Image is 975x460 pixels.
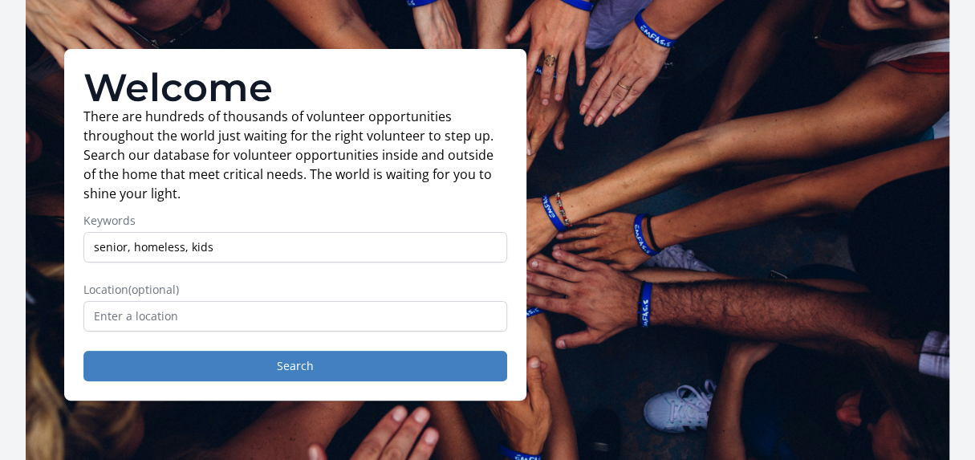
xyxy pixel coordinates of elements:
span: (optional) [128,282,179,297]
p: There are hundreds of thousands of volunteer opportunities throughout the world just waiting for ... [83,107,507,203]
h1: Welcome [83,68,507,107]
label: Location [83,282,507,298]
button: Search [83,351,507,381]
input: Enter a location [83,301,507,332]
label: Keywords [83,213,507,229]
